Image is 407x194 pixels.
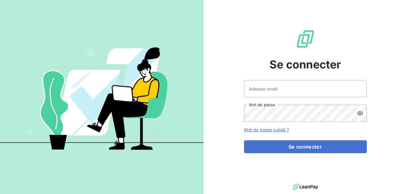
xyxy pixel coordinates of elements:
a: Mot de passe oublié ? [244,127,289,132]
button: Se connecter [244,140,367,153]
img: Logo LeanPay [296,29,315,49]
span: Se connecter [269,56,341,73]
img: logo [293,182,318,192]
input: placeholder [244,80,367,97]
